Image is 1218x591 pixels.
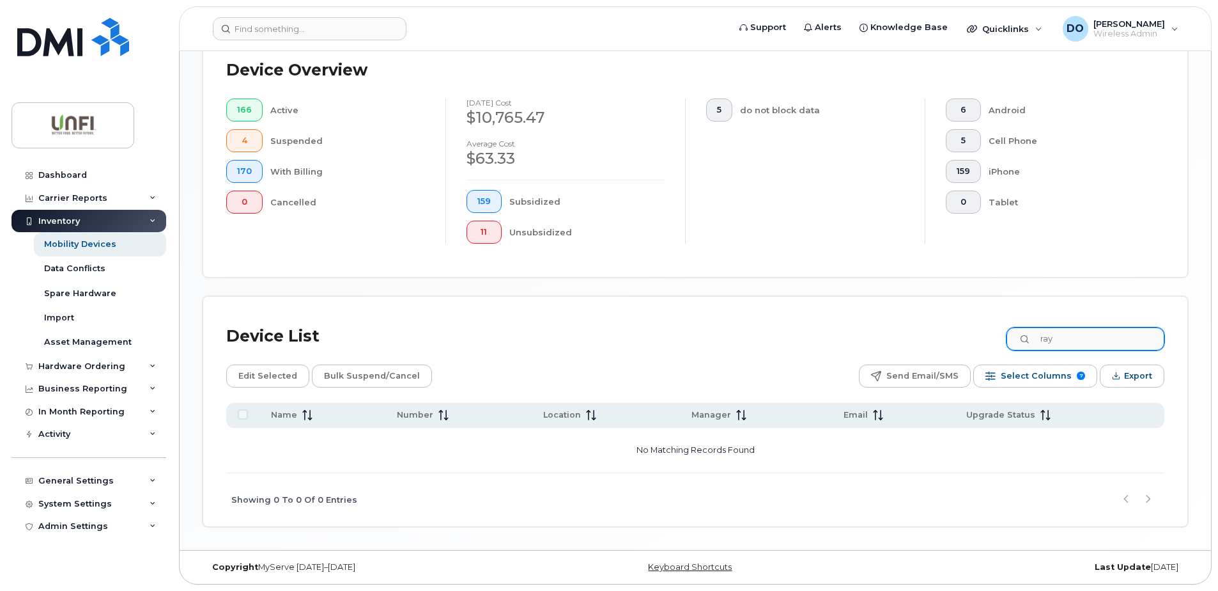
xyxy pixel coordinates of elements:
span: Name [271,409,297,421]
span: 7 [1077,372,1085,380]
div: $10,765.47 [466,107,665,129]
span: Select Columns [1001,366,1072,386]
div: Subsidized [509,190,665,213]
input: Search Device List ... [1006,327,1164,351]
div: Android [989,98,1145,122]
span: [PERSON_NAME] [1093,19,1165,29]
button: Select Columns 7 [973,365,1097,388]
div: Cell Phone [989,129,1145,152]
span: Send Email/SMS [886,366,959,386]
button: 4 [226,129,263,152]
button: 11 [466,221,502,244]
span: 5 [957,136,970,146]
span: Quicklinks [982,24,1029,34]
strong: Copyright [212,562,258,572]
button: 0 [226,191,263,214]
span: Edit Selected [238,366,297,386]
span: Bulk Suspend/Cancel [324,366,420,386]
span: 11 [477,227,491,237]
div: Don O'Carroll [1054,16,1187,42]
button: 170 [226,160,263,183]
div: Unsubsidized [509,221,665,244]
div: Cancelled [270,191,426,214]
div: Active [270,98,426,122]
strong: Last Update [1095,562,1151,572]
div: MyServe [DATE]–[DATE] [203,562,531,572]
span: 4 [237,136,252,146]
p: No Matching Records Found [231,433,1159,468]
input: Find something... [213,17,406,40]
div: With Billing [270,160,426,183]
div: Device Overview [226,54,367,87]
button: 159 [946,160,981,183]
span: Showing 0 To 0 Of 0 Entries [231,491,357,510]
span: DO [1067,21,1084,36]
button: 166 [226,98,263,122]
iframe: Messenger Launcher [1162,535,1208,581]
button: 5 [946,129,981,152]
div: $63.33 [466,148,665,169]
span: 166 [237,105,252,115]
div: Quicklinks [958,16,1051,42]
span: 0 [237,197,252,207]
button: 5 [706,98,732,122]
div: Suspended [270,129,426,152]
span: 159 [957,166,970,177]
h4: Average cost [466,139,665,148]
span: 170 [237,166,252,177]
span: Export [1124,366,1152,386]
span: Alerts [815,21,842,34]
div: [DATE] [860,562,1188,572]
span: 5 [717,105,721,115]
span: 6 [957,105,970,115]
button: 0 [946,191,981,214]
button: 6 [946,98,981,122]
h4: [DATE] cost [466,98,665,107]
span: Knowledge Base [870,21,948,34]
button: Edit Selected [226,365,309,388]
a: Support [730,15,795,40]
div: iPhone [989,160,1145,183]
a: Knowledge Base [851,15,957,40]
button: 159 [466,190,502,213]
span: 0 [957,197,970,207]
button: Bulk Suspend/Cancel [312,365,432,388]
span: Email [844,409,868,421]
span: Number [397,409,433,421]
a: Alerts [795,15,851,40]
span: 159 [477,196,491,207]
div: Device List [226,320,320,353]
a: Keyboard Shortcuts [648,562,732,572]
span: Manager [691,409,731,421]
span: Upgrade Status [966,409,1035,421]
span: Support [750,21,786,34]
button: Send Email/SMS [859,365,971,388]
div: do not block data [740,98,905,122]
span: Wireless Admin [1093,29,1165,39]
span: Location [543,409,581,421]
div: Tablet [989,191,1145,214]
button: Export [1100,365,1164,388]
